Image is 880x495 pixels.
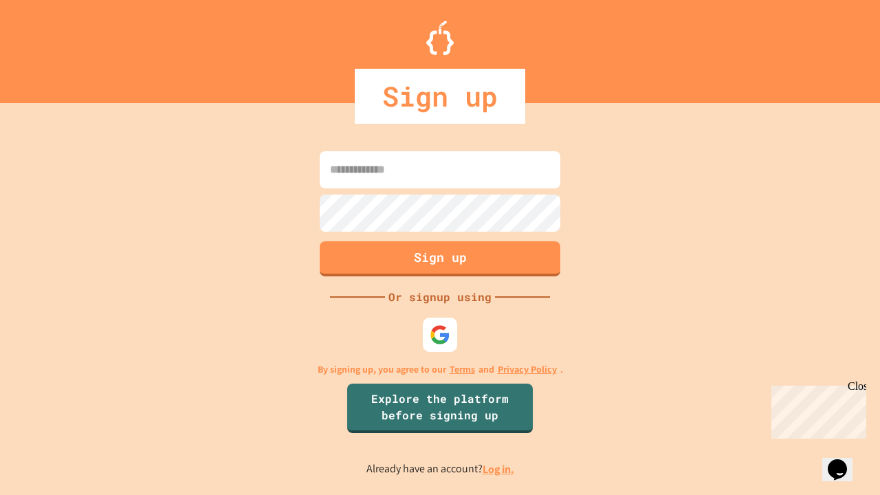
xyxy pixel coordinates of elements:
[426,21,454,55] img: Logo.svg
[355,69,525,124] div: Sign up
[366,461,514,478] p: Already have an account?
[450,362,475,377] a: Terms
[347,384,533,433] a: Explore the platform before signing up
[318,362,563,377] p: By signing up, you agree to our and .
[430,324,450,345] img: google-icon.svg
[498,362,557,377] a: Privacy Policy
[822,440,866,481] iframe: chat widget
[320,241,560,276] button: Sign up
[385,289,495,305] div: Or signup using
[5,5,95,87] div: Chat with us now!Close
[483,462,514,476] a: Log in.
[766,380,866,439] iframe: chat widget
